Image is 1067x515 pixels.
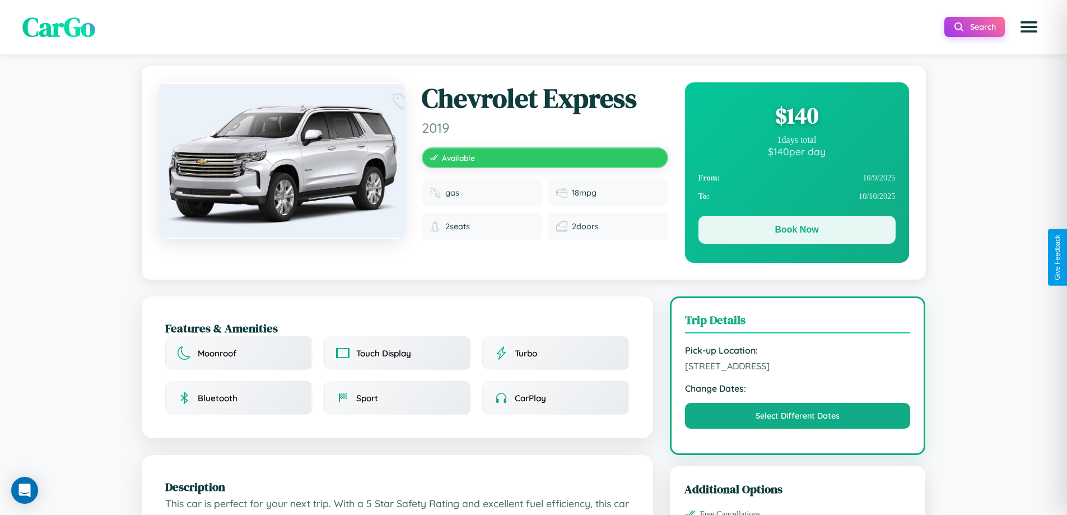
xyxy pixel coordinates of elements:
[970,22,996,32] span: Search
[685,345,911,356] strong: Pick-up Location:
[698,216,896,244] button: Book Now
[11,477,38,504] div: Open Intercom Messenger
[515,348,537,359] span: Turbo
[356,348,411,359] span: Touch Display
[356,393,378,403] span: Sport
[685,312,911,333] h3: Trip Details
[1054,235,1061,280] div: Give Feedback
[698,169,896,187] div: 10 / 9 / 2025
[698,135,896,145] div: 1 days total
[430,187,441,198] img: Fuel type
[430,221,441,232] img: Seats
[442,153,475,163] span: Available
[684,481,911,497] h3: Additional Options
[944,17,1005,37] button: Search
[198,348,236,359] span: Moonroof
[685,360,911,372] span: [STREET_ADDRESS]
[698,192,710,201] strong: To:
[515,393,546,403] span: CarPlay
[572,188,597,198] span: 18 mpg
[165,320,630,336] h2: Features & Amenities
[698,100,896,131] div: $ 140
[165,479,630,495] h2: Description
[445,188,459,198] span: gas
[422,119,668,136] span: 2019
[685,383,911,394] strong: Change Dates:
[1013,11,1045,43] button: Open menu
[422,82,668,115] h1: Chevrolet Express
[698,187,896,206] div: 10 / 10 / 2025
[445,221,470,231] span: 2 seats
[572,221,599,231] span: 2 doors
[159,82,405,239] img: Chevrolet Express 2019
[556,187,567,198] img: Fuel efficiency
[556,221,567,232] img: Doors
[198,393,237,403] span: Bluetooth
[698,173,720,183] strong: From:
[698,145,896,157] div: $ 140 per day
[685,403,911,429] button: Select Different Dates
[22,8,95,45] span: CarGo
